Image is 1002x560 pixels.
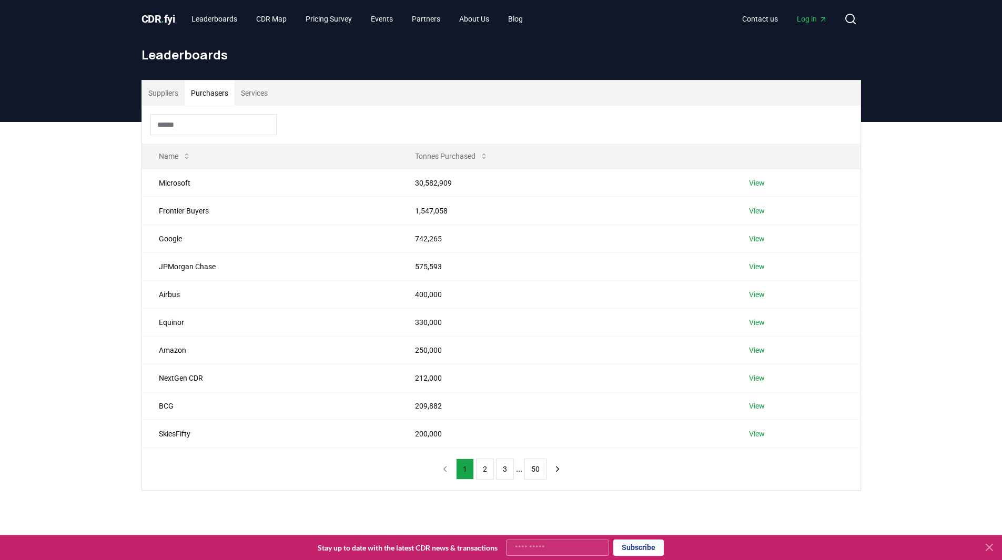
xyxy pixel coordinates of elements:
[185,80,235,106] button: Purchasers
[398,364,732,392] td: 212,000
[142,80,185,106] button: Suppliers
[456,459,474,480] button: 1
[403,9,449,28] a: Partners
[476,459,494,480] button: 2
[142,169,399,197] td: Microsoft
[734,9,836,28] nav: Main
[398,420,732,447] td: 200,000
[398,169,732,197] td: 30,582,909
[749,289,765,300] a: View
[142,252,399,280] td: JPMorgan Chase
[398,225,732,252] td: 742,265
[788,9,836,28] a: Log in
[500,9,531,28] a: Blog
[297,9,360,28] a: Pricing Survey
[398,252,732,280] td: 575,593
[797,14,827,24] span: Log in
[142,280,399,308] td: Airbus
[398,280,732,308] td: 400,000
[398,392,732,420] td: 209,882
[516,463,522,475] li: ...
[524,459,546,480] button: 50
[398,308,732,336] td: 330,000
[141,46,861,63] h1: Leaderboards
[142,308,399,336] td: Equinor
[142,420,399,447] td: SkiesFifty
[235,80,274,106] button: Services
[749,233,765,244] a: View
[183,9,531,28] nav: Main
[749,178,765,188] a: View
[142,225,399,252] td: Google
[549,459,566,480] button: next page
[141,13,175,25] span: CDR fyi
[749,429,765,439] a: View
[749,345,765,355] a: View
[398,336,732,364] td: 250,000
[183,9,246,28] a: Leaderboards
[734,9,786,28] a: Contact us
[142,197,399,225] td: Frontier Buyers
[451,9,498,28] a: About Us
[749,206,765,216] a: View
[142,336,399,364] td: Amazon
[749,317,765,328] a: View
[161,13,164,25] span: .
[248,9,295,28] a: CDR Map
[362,9,401,28] a: Events
[141,12,175,26] a: CDR.fyi
[398,197,732,225] td: 1,547,058
[749,261,765,272] a: View
[749,373,765,383] a: View
[150,146,199,167] button: Name
[407,146,497,167] button: Tonnes Purchased
[749,401,765,411] a: View
[142,392,399,420] td: BCG
[142,364,399,392] td: NextGen CDR
[496,459,514,480] button: 3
